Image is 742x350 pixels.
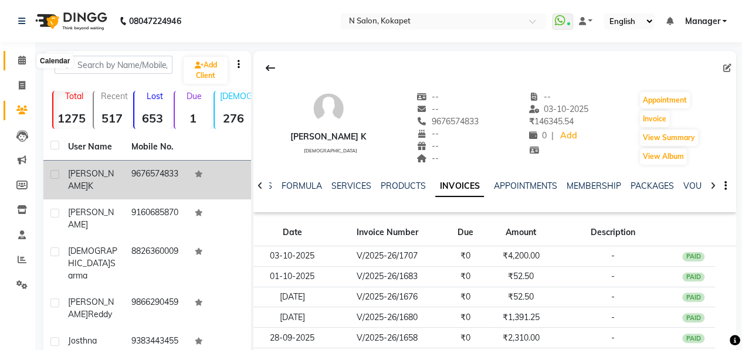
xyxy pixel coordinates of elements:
td: 8826360009 [124,238,188,289]
td: ₹52.50 [488,287,554,307]
th: User Name [61,134,124,161]
button: View Summary [640,130,698,146]
span: [DEMOGRAPHIC_DATA] [68,246,117,269]
th: Mobile No. [124,134,188,161]
img: avatar [311,91,346,126]
span: -- [416,91,439,102]
b: 08047224946 [129,5,181,38]
a: Add Client [184,57,228,84]
a: PRODUCTS [381,181,426,191]
a: SERVICES [331,181,371,191]
a: MEMBERSHIP [566,181,621,191]
td: 01-10-2025 [253,266,331,287]
strong: 653 [134,111,171,125]
th: Invoice Number [331,219,443,246]
td: 9866290459 [124,289,188,328]
span: ₹ [529,116,534,127]
img: logo [30,5,110,38]
span: -- [529,91,551,102]
span: - [611,312,614,322]
th: Due [443,219,488,246]
td: ₹0 [443,266,488,287]
a: FORMULA [282,181,322,191]
td: [DATE] [253,287,331,307]
a: INVOICES [435,176,484,197]
th: Date [253,219,331,246]
span: -- [416,153,439,164]
div: PAID [682,334,704,343]
strong: 1275 [53,111,90,125]
span: Josthna [68,335,97,346]
td: V/2025-26/1680 [331,307,443,328]
td: V/2025-26/1658 [331,328,443,348]
span: k [88,181,93,191]
strong: 517 [94,111,131,125]
td: ₹0 [443,307,488,328]
span: -- [416,104,439,114]
th: Amount [488,219,554,246]
p: Lost [139,91,171,101]
td: V/2025-26/1676 [331,287,443,307]
span: - [611,332,614,343]
td: ₹2,310.00 [488,328,554,348]
td: ₹52.50 [488,266,554,287]
td: V/2025-26/1683 [331,266,443,287]
a: PACKAGES [630,181,673,191]
span: [PERSON_NAME] [68,207,114,230]
span: 9676574833 [416,116,479,127]
span: [PERSON_NAME] [68,297,114,320]
span: - [611,271,614,281]
td: 28-09-2025 [253,328,331,348]
div: PAID [682,252,704,261]
a: APPOINTMENTS [493,181,557,191]
td: ₹0 [443,328,488,348]
div: Calendar [37,54,73,68]
th: Description [554,219,671,246]
span: Reddy [88,309,112,320]
a: Add [558,128,579,144]
a: VOUCHERS [683,181,729,191]
span: 03-10-2025 [529,104,589,114]
span: - [611,250,614,261]
p: Recent [99,91,131,101]
div: [PERSON_NAME] k [290,131,366,143]
div: PAID [682,273,704,282]
p: Total [58,91,90,101]
td: ₹0 [443,287,488,307]
button: Invoice [640,111,669,127]
td: ₹1,391.25 [488,307,554,328]
td: ₹0 [443,246,488,267]
div: PAID [682,293,704,302]
div: PAID [682,313,704,322]
span: -- [416,141,439,151]
strong: 276 [215,111,252,125]
span: [PERSON_NAME] [68,168,114,191]
td: [DATE] [253,307,331,328]
span: -- [416,128,439,139]
td: 03-10-2025 [253,246,331,267]
span: Manager [685,15,720,28]
div: Back to Client [258,57,283,79]
span: [DEMOGRAPHIC_DATA] [304,148,357,154]
p: [DEMOGRAPHIC_DATA] [219,91,252,101]
td: 9676574833 [124,161,188,199]
button: Appointment [640,92,690,108]
span: 146345.54 [529,116,574,127]
td: ₹4,200.00 [488,246,554,267]
button: View Album [640,148,687,165]
span: 0 [529,130,547,141]
input: Search by Name/Mobile/Email/Code [55,56,172,74]
td: 9160685870 [124,199,188,238]
span: - [611,291,614,302]
strong: 1 [175,111,212,125]
p: Due [177,91,212,101]
td: V/2025-26/1707 [331,246,443,267]
span: | [551,130,554,142]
